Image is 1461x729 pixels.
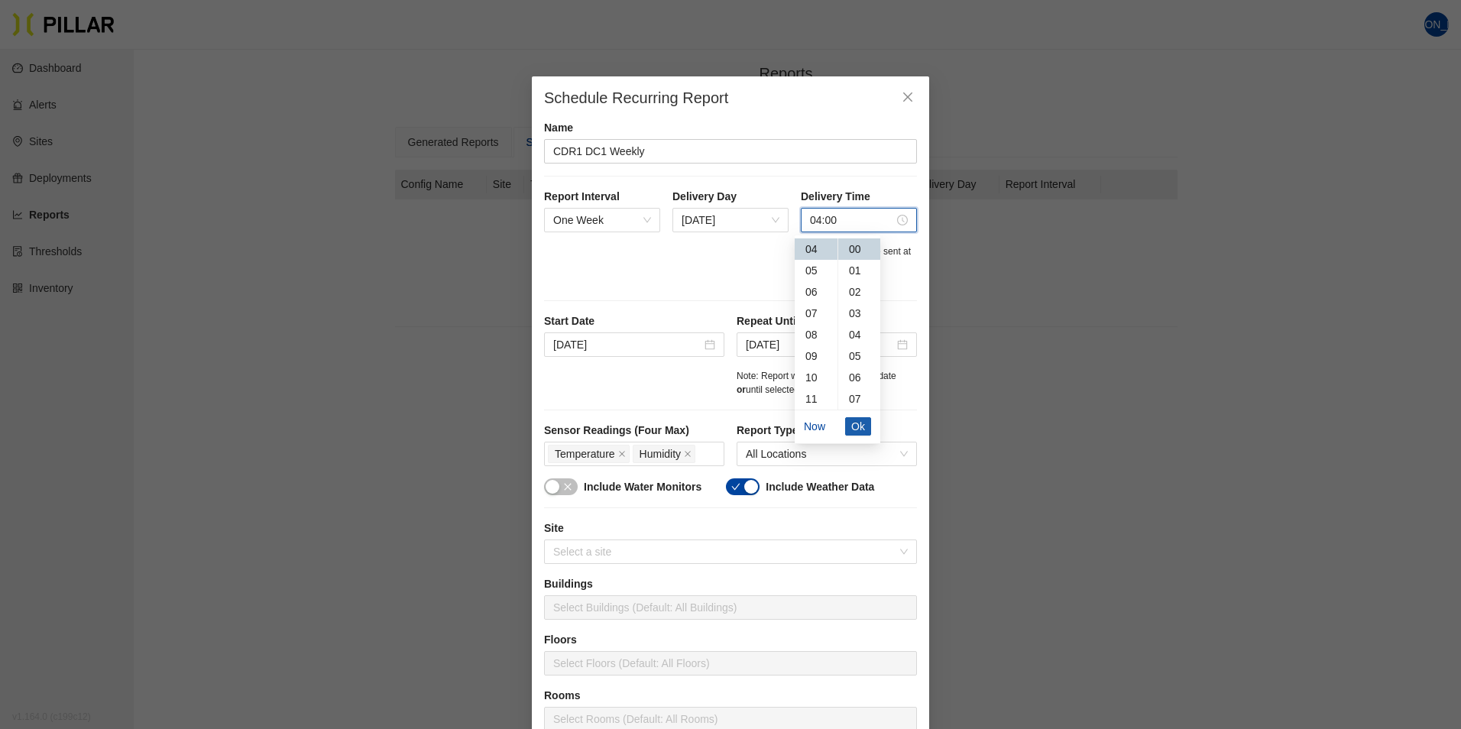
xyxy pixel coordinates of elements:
div: 02 [838,281,880,303]
label: Rooms [544,688,917,704]
div: 10 [795,367,837,388]
span: All Locations [746,442,908,465]
input: Apr 13, 2026 [746,336,894,353]
h3: Schedule Recurring Report [544,89,917,108]
div: 06 [838,367,880,388]
label: Delivery Time [801,189,917,205]
label: Floors [544,632,917,648]
div: 05 [795,260,837,281]
label: Sensor Readings (Four Max) [544,423,724,439]
label: Include Water Monitors [584,479,701,495]
span: Ok [851,418,865,435]
div: 05 [838,345,880,367]
label: Report Interval [544,189,660,205]
div: 03 [838,303,880,324]
div: 09 [795,345,837,367]
div: 00 [838,238,880,260]
label: Buildings [544,576,917,592]
label: Repeat Until [737,313,917,329]
div: 04 [838,324,880,345]
button: Ok [845,417,871,436]
button: Close [886,76,929,119]
span: close [563,482,572,491]
span: One Week [553,209,651,232]
span: Humidity [640,446,681,462]
span: check [731,482,740,491]
input: Oct 13, 2025 [553,336,701,353]
div: 07 [795,303,837,324]
input: 04:00 [810,212,894,228]
label: Site [544,520,917,536]
label: Name [544,120,917,136]
div: 07 [838,388,880,410]
span: Temperature [555,446,615,462]
div: 11 [795,388,837,410]
label: Report Type [737,423,917,439]
span: close [684,450,692,459]
label: Delivery Day [672,189,789,205]
div: 06 [795,281,837,303]
span: close [902,91,914,103]
span: or [737,384,746,395]
div: 04 [795,238,837,260]
input: Report Name [544,139,917,164]
div: Note: Report will run until selected date until selected Site is completed. [737,369,917,398]
div: 01 [838,260,880,281]
span: close [618,450,626,459]
a: Now [804,420,825,433]
label: Include Weather Data [766,479,874,495]
div: 08 [795,324,837,345]
span: Monday [682,209,779,232]
label: Start Date [544,313,724,329]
